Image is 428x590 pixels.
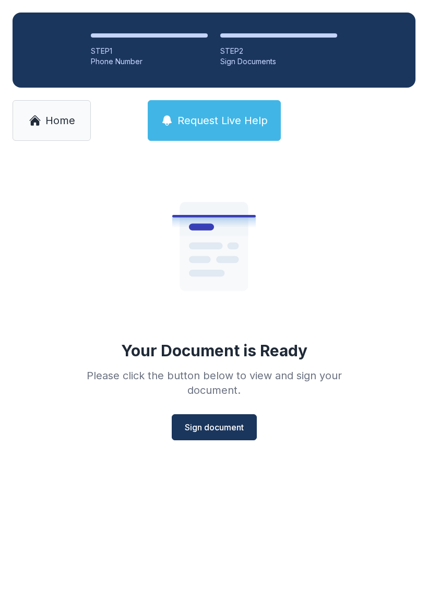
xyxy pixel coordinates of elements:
[220,56,337,67] div: Sign Documents
[91,56,208,67] div: Phone Number
[91,46,208,56] div: STEP 1
[121,341,307,360] div: Your Document is Ready
[45,113,75,128] span: Home
[64,368,364,398] div: Please click the button below to view and sign your document.
[177,113,268,128] span: Request Live Help
[185,421,244,434] span: Sign document
[220,46,337,56] div: STEP 2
